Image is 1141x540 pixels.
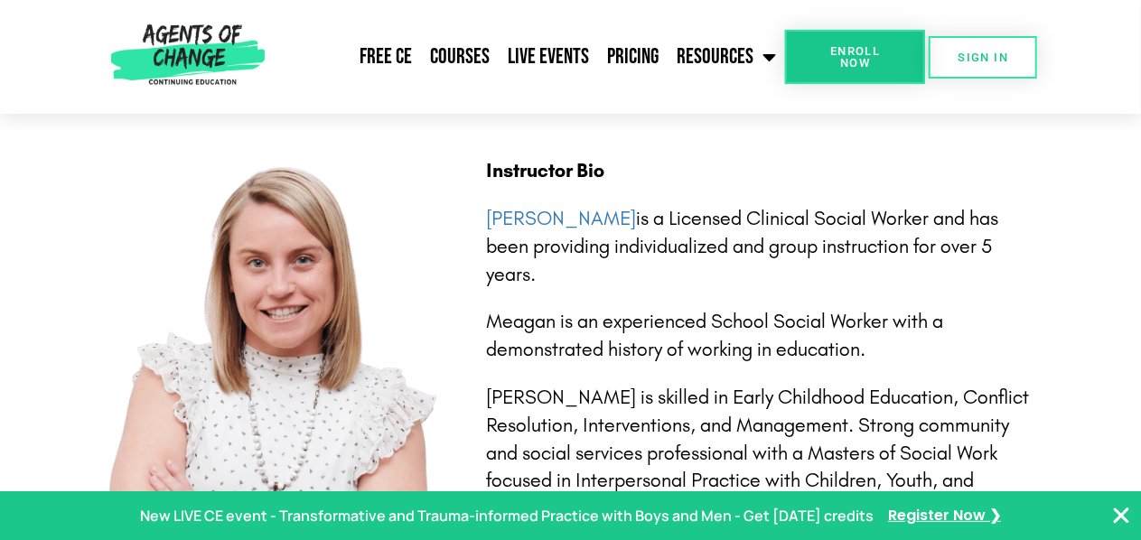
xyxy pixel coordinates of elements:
span: SIGN IN [958,51,1008,63]
a: Resources [668,34,785,79]
span: Enroll Now [814,45,896,69]
b: Instructor Bio [487,159,605,182]
button: Close Banner [1110,505,1132,526]
p: Meagan is an experienced School Social Worker with a demonstrated history of working in education. [487,308,1033,364]
a: Register Now ❯ [888,503,1001,529]
a: Pricing [598,34,668,79]
a: [PERSON_NAME] [487,207,637,230]
p: is a Licensed Clinical Social Worker and has been providing individualized and group instruction ... [487,205,1033,288]
a: Live Events [499,34,598,79]
nav: Menu [272,34,785,79]
p: New LIVE CE event - Transformative and Trauma-informed Practice with Boys and Men - Get [DATE] cr... [140,503,874,529]
a: SIGN IN [929,36,1037,79]
a: Enroll Now [785,30,925,84]
a: Free CE [351,34,421,79]
a: Courses [421,34,499,79]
